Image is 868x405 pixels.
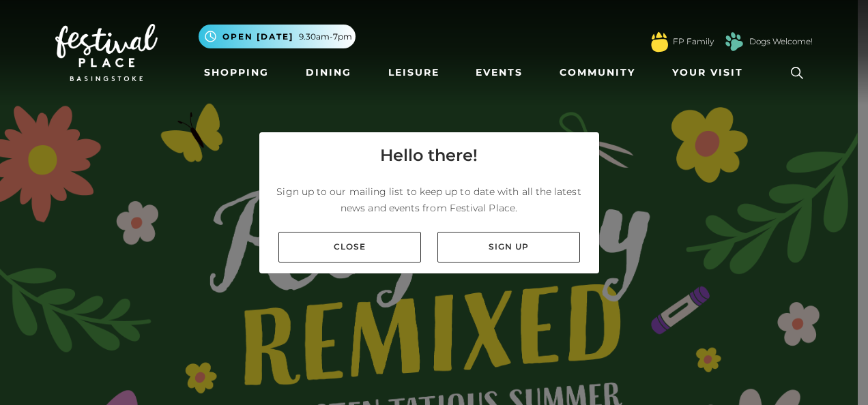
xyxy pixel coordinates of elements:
[470,60,528,85] a: Events
[437,232,580,262] a: Sign up
[380,143,478,168] h4: Hello there!
[222,31,293,43] span: Open [DATE]
[300,60,357,85] a: Dining
[672,65,743,80] span: Your Visit
[749,35,813,48] a: Dogs Welcome!
[270,183,588,216] p: Sign up to our mailing list to keep up to date with all the latest news and events from Festival ...
[383,60,445,85] a: Leisure
[667,60,755,85] a: Your Visit
[299,31,352,43] span: 9.30am-7pm
[199,60,274,85] a: Shopping
[199,25,356,48] button: Open [DATE] 9.30am-7pm
[278,232,421,262] a: Close
[673,35,714,48] a: FP Family
[554,60,641,85] a: Community
[55,24,158,81] img: Festival Place Logo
